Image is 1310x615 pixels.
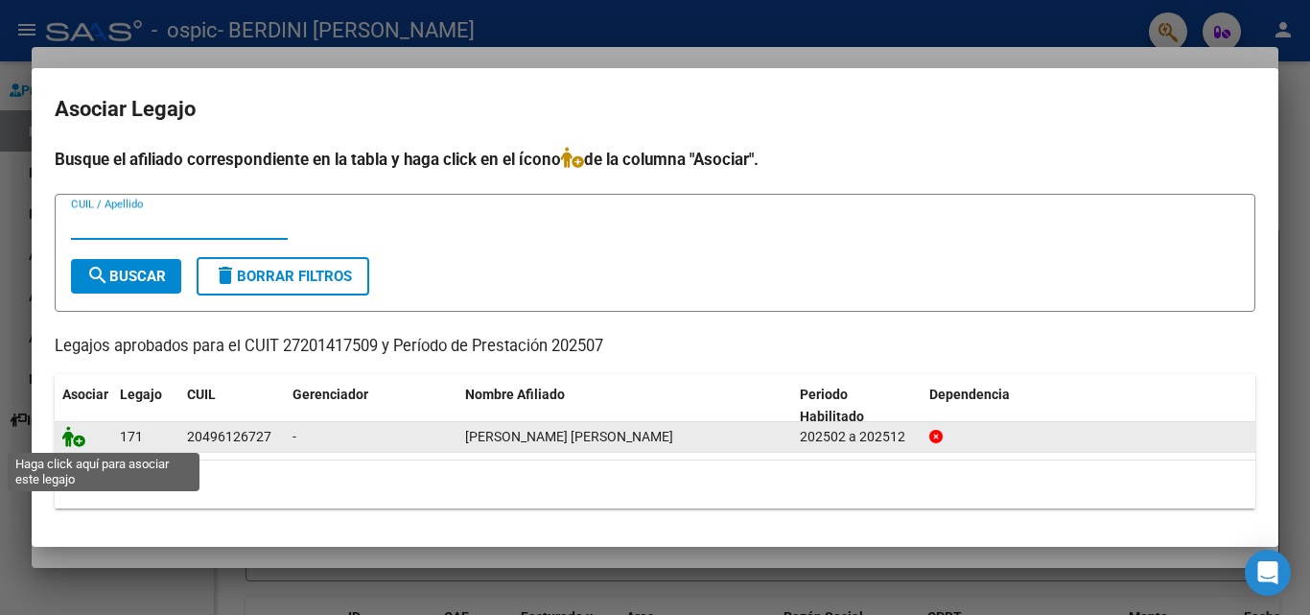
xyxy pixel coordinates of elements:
h2: Asociar Legajo [55,91,1255,128]
datatable-header-cell: Periodo Habilitado [792,374,922,438]
span: 171 [120,429,143,444]
datatable-header-cell: Asociar [55,374,112,438]
button: Buscar [71,259,181,294]
span: Asociar [62,387,108,402]
div: 20496126727 [187,426,271,448]
span: Legajo [120,387,162,402]
mat-icon: delete [214,264,237,287]
h4: Busque el afiliado correspondiente en la tabla y haga click en el ícono de la columna "Asociar". [55,147,1255,172]
span: Nombre Afiliado [465,387,565,402]
span: VERA MENGA NICOLAS NAHUEL [465,429,673,444]
datatable-header-cell: Gerenciador [285,374,457,438]
mat-icon: search [86,264,109,287]
p: Legajos aprobados para el CUIT 27201417509 y Período de Prestación 202507 [55,335,1255,359]
span: - [292,429,296,444]
span: CUIL [187,387,216,402]
div: 202502 a 202512 [800,426,914,448]
div: 1 registros [55,461,1255,509]
span: Buscar [86,268,166,285]
datatable-header-cell: Nombre Afiliado [457,374,792,438]
span: Periodo Habilitado [800,387,864,424]
datatable-header-cell: CUIL [179,374,285,438]
span: Gerenciador [292,387,368,402]
datatable-header-cell: Legajo [112,374,179,438]
button: Borrar Filtros [197,257,369,296]
datatable-header-cell: Dependencia [922,374,1256,438]
span: Dependencia [929,387,1010,402]
div: Open Intercom Messenger [1245,550,1291,596]
span: Borrar Filtros [214,268,352,285]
